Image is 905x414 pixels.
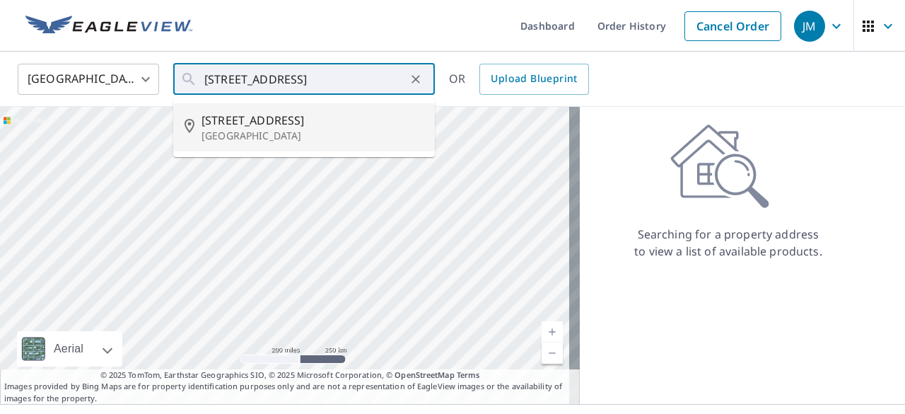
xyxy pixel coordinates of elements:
[684,11,781,41] a: Cancel Order
[406,69,426,89] button: Clear
[479,64,588,95] a: Upload Blueprint
[100,369,480,381] span: © 2025 TomTom, Earthstar Geographics SIO, © 2025 Microsoft Corporation, ©
[202,112,424,129] span: [STREET_ADDRESS]
[542,321,563,343] a: Current Level 5, Zoom In
[202,129,424,143] p: [GEOGRAPHIC_DATA]
[17,331,122,367] div: Aerial
[542,343,563,364] a: Current Level 5, Zoom Out
[25,16,192,37] img: EV Logo
[633,226,823,260] p: Searching for a property address to view a list of available products.
[449,64,589,95] div: OR
[395,369,454,380] a: OpenStreetMap
[491,70,577,88] span: Upload Blueprint
[794,11,825,42] div: JM
[457,369,480,380] a: Terms
[18,59,159,99] div: [GEOGRAPHIC_DATA]
[49,331,88,367] div: Aerial
[204,59,406,99] input: Search by address or latitude-longitude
